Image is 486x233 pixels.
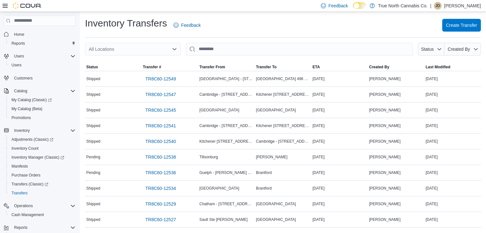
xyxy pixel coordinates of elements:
span: Shipped [86,108,100,113]
a: My Catalog (Classic) [6,95,78,104]
span: [PERSON_NAME] [369,201,401,207]
span: Transfers (Classic) [9,180,75,188]
span: Home [12,30,75,38]
span: TR8C60-12527 [145,216,176,223]
a: Adjustments (Classic) [9,136,56,143]
span: Home [14,32,24,37]
span: Operations [12,202,75,210]
span: Created By [369,64,389,70]
span: Inventory Count [9,145,75,152]
div: [DATE] [311,184,368,192]
span: Reports [12,41,25,46]
p: True North Cannabis Co. [378,2,428,10]
span: Cambridge - [STREET_ADDRESS] [256,139,310,144]
span: My Catalog (Beta) [12,106,42,111]
a: TR8C60-12536 [143,166,179,179]
span: Shipped [86,217,100,222]
a: TR8C60-12540 [143,135,179,148]
a: Users [9,61,24,69]
div: [DATE] [311,153,368,161]
button: Transfers [6,189,78,198]
span: Sault Ste [PERSON_NAME] [199,217,248,222]
span: TR8C60-12536 [145,169,176,176]
span: Shipped [86,201,100,207]
span: Last Modified [426,64,450,70]
a: TR8C60-12527 [143,213,179,226]
div: [DATE] [311,169,368,177]
a: Inventory Manager (Classic) [6,153,78,162]
span: Chatham - [STREET_ADDRESS] [199,201,253,207]
span: TR8C60-12529 [145,201,176,207]
span: Customers [12,74,75,82]
span: Pending [86,170,100,175]
span: Shipped [86,139,100,144]
span: Kitchener [STREET_ADDRESS] [256,123,310,128]
div: [DATE] [424,138,481,145]
span: Manifests [12,164,28,169]
div: [DATE] [424,200,481,208]
div: [DATE] [311,200,368,208]
button: Created By [368,63,424,71]
div: [DATE] [424,122,481,130]
a: Transfers [9,189,30,197]
a: TR8C60-12547 [143,88,179,101]
span: JD [436,2,440,10]
span: Inventory [12,127,75,134]
a: Feedback [171,19,203,32]
button: Users [6,61,78,70]
a: Promotions [9,114,34,122]
span: Catalog [14,88,27,94]
span: Customers [14,76,33,81]
span: [PERSON_NAME] [369,217,401,222]
span: Shipped [86,76,100,81]
a: My Catalog (Classic) [9,96,54,104]
span: TR8C60-12540 [145,138,176,145]
div: [DATE] [311,91,368,98]
span: [GEOGRAPHIC_DATA] [256,217,296,222]
span: TR8C60-12547 [145,91,176,98]
span: [PERSON_NAME] [369,139,401,144]
span: Brantford [256,170,272,175]
span: Inventory [14,128,30,133]
span: My Catalog (Beta) [9,105,75,113]
a: TR8C60-12541 [143,119,179,132]
button: Catalog [1,86,78,95]
div: [DATE] [311,106,368,114]
span: Pending [86,154,100,160]
input: Dark Mode [353,2,366,9]
button: Manifests [6,162,78,171]
a: TR8C60-12538 [143,151,179,163]
span: Guelph - [PERSON_NAME] Gate [199,170,253,175]
span: Reports [14,225,27,230]
button: Status [85,63,142,71]
a: TR8C60-12534 [143,182,179,195]
span: Inventory Count [12,146,39,151]
span: Transfers [9,189,75,197]
span: Status [421,47,434,52]
button: Transfer # [142,63,198,71]
span: [GEOGRAPHIC_DATA] [199,186,239,191]
h1: Inventory Transfers [85,17,167,30]
span: [PERSON_NAME] [369,76,401,81]
a: Transfers (Classic) [9,180,51,188]
button: Home [1,30,78,39]
span: [PERSON_NAME] [256,154,288,160]
a: Adjustments (Classic) [6,135,78,144]
p: [PERSON_NAME] [444,2,481,10]
span: [GEOGRAPHIC_DATA] 496 main [256,76,310,81]
img: Cova [13,3,42,9]
span: Catalog [12,87,75,95]
button: Status [418,43,444,56]
a: TR8C60-12545 [143,104,179,117]
span: Cambridge - [STREET_ADDRESS] [199,92,253,97]
div: [DATE] [424,106,481,114]
span: Shipped [86,123,100,128]
span: My Catalog (Classic) [9,96,75,104]
span: Inventory Manager (Classic) [9,154,75,161]
span: Create Transfer [446,22,477,28]
span: Created By [448,47,470,52]
span: Cash Management [12,212,44,217]
span: Users [12,63,21,68]
span: Feedback [328,3,348,9]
